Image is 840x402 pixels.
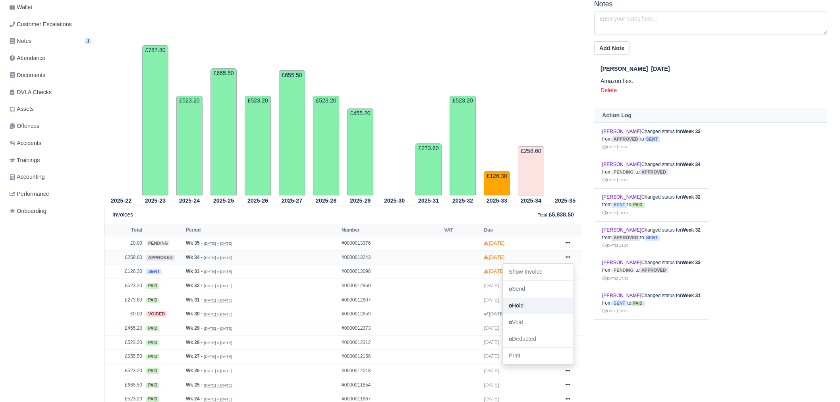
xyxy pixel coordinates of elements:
[275,196,309,205] th: 2025-27
[377,196,411,205] th: 2025-30
[186,255,203,260] strong: Wk 34 -
[594,123,709,156] td: Changed status for from to
[186,368,203,373] strong: Wk 26 -
[104,364,144,378] td: £523.20
[6,169,95,185] a: Accounting
[309,196,343,205] th: 2025-28
[602,309,628,313] small: [DATE] 16:32
[639,169,668,175] span: approved
[594,156,709,189] td: Changed status for from to
[601,77,827,86] p: Amazon flex.
[6,17,95,32] a: Customer Escalations
[176,96,203,195] td: £523.20
[186,240,203,246] strong: Wk 35 -
[631,202,644,208] span: paid
[340,293,442,307] td: #0000012807
[639,267,668,273] span: approved
[204,241,232,246] small: [DATE] » [DATE]
[612,235,640,241] span: approved
[10,207,46,216] span: Onboarding
[340,335,442,350] td: #0000012312
[146,326,159,331] span: paid
[682,227,701,233] strong: Week 32
[104,350,144,364] td: £655.50
[612,202,627,208] span: sent
[204,340,232,345] small: [DATE] » [DATE]
[204,326,232,331] small: [DATE] » [DATE]
[682,129,701,134] strong: Week 33
[612,300,627,306] span: sent
[6,33,95,49] a: Notes 1
[602,260,641,265] a: [PERSON_NAME]
[6,50,95,66] a: Attendance
[210,68,237,195] td: £665.50
[279,70,305,195] td: £655.50
[204,284,232,288] small: [DATE] » [DATE]
[450,96,476,195] td: £523.20
[204,255,232,260] small: [DATE] » [DATE]
[104,293,144,307] td: £273.60
[204,397,232,402] small: [DATE] » [DATE]
[104,307,144,321] td: £0.00
[340,265,442,279] td: #0000013098
[10,104,34,114] span: Assets
[503,314,574,330] a: Void
[340,250,442,265] td: #0000013243
[186,340,203,345] strong: Wk 28 -
[340,279,442,293] td: #0000012960
[602,194,641,200] a: [PERSON_NAME]
[594,221,709,254] td: Changed status for from to
[204,312,232,317] small: [DATE] » [DATE]
[6,85,95,100] a: DVLA Checks
[10,20,72,29] span: Customer Escalations
[480,196,514,205] th: 2025-33
[484,171,510,195] td: £126.30
[601,87,617,93] a: Delete
[682,162,701,167] strong: Week 34
[612,169,635,175] span: pending
[207,196,241,205] th: 2025-25
[6,153,95,168] a: Trainings
[800,364,840,402] div: Chat Widget
[204,354,232,359] small: [DATE] » [DATE]
[10,139,41,148] span: Accidents
[204,298,232,303] small: [DATE] » [DATE]
[6,101,95,117] a: Assets
[204,269,232,274] small: [DATE] » [DATE]
[104,335,144,350] td: £523.20
[343,196,377,205] th: 2025-29
[602,129,641,134] a: [PERSON_NAME]
[10,88,52,97] span: DVLA Checks
[602,293,641,298] a: [PERSON_NAME]
[503,348,574,364] a: Print
[484,297,499,303] span: [DATE]
[340,364,442,378] td: #0000012018
[6,203,95,219] a: Onboarding
[6,186,95,202] a: Performance
[186,297,203,303] strong: Wk 31 -
[186,382,203,388] strong: Wk 25 -
[138,196,172,205] th: 2025-23
[503,330,574,347] a: Deducted
[85,38,91,44] span: 1
[446,196,480,205] th: 2025-32
[104,196,138,205] th: 2025-22
[682,194,701,200] strong: Week 32
[146,311,167,317] span: voided
[602,145,628,149] small: [DATE] 15:19
[142,45,168,195] td: £787.80
[548,196,582,205] th: 2025-35
[602,162,641,167] a: [PERSON_NAME]
[682,260,701,265] strong: Week 33
[186,283,203,288] strong: Wk 32 -
[602,243,628,247] small: [DATE] 14:20
[644,136,660,142] span: sent
[146,269,162,274] span: sent
[644,235,660,241] span: sent
[186,396,203,402] strong: Wk 24 -
[442,224,482,236] th: VAT
[484,283,499,288] span: [DATE]
[538,210,574,219] div: :
[484,325,499,331] span: [DATE]
[484,240,504,246] strong: [DATE]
